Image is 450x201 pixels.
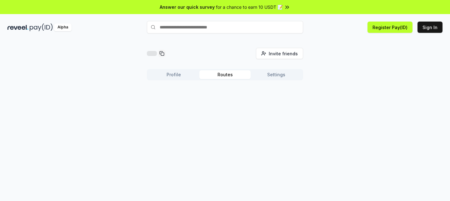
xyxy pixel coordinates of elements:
img: reveel_dark [7,23,28,31]
div: Alpha [54,23,72,31]
img: pay_id [30,23,53,31]
button: Profile [148,70,199,79]
span: Answer our quick survey [160,4,215,10]
span: Invite friends [269,50,298,57]
button: Routes [199,70,251,79]
button: Settings [251,70,302,79]
button: Sign In [417,22,442,33]
span: for a chance to earn 10 USDT 📝 [216,4,283,10]
button: Invite friends [256,48,303,59]
button: Register Pay(ID) [367,22,412,33]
